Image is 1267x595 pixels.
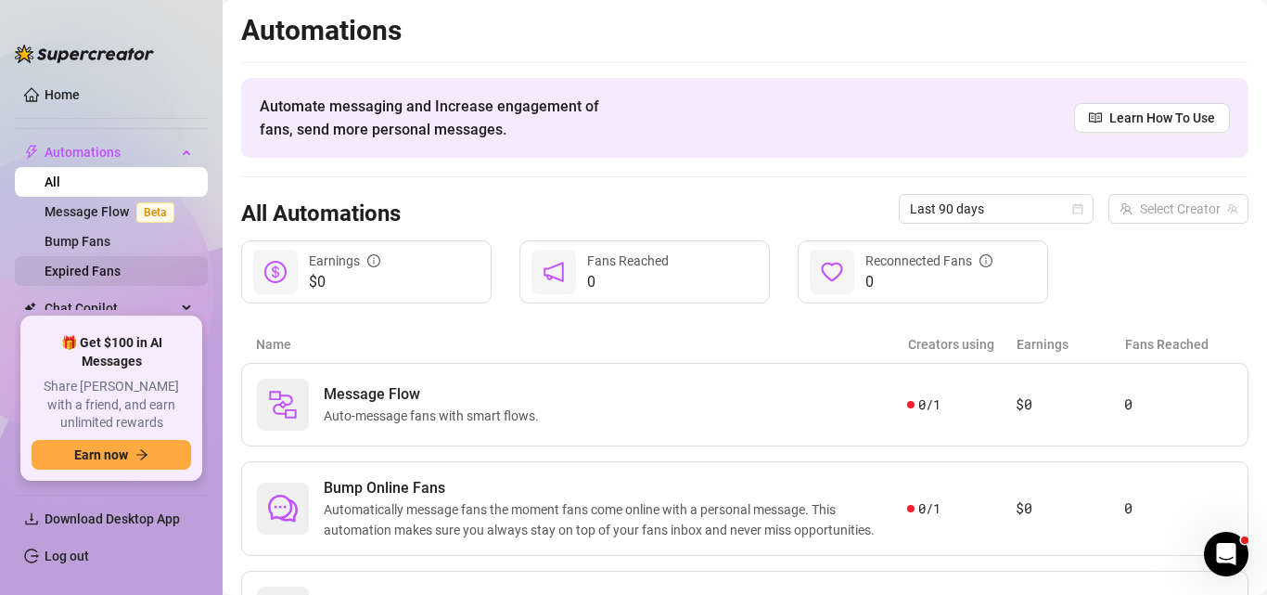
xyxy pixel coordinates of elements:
span: thunderbolt [24,145,39,160]
span: Chat Copilot [45,293,176,323]
article: Name [256,334,908,355]
img: logo-BBDzfeDw.svg [15,45,154,63]
span: Auto-message fans with smart flows. [324,406,546,426]
span: Learn How To Use [1109,108,1215,128]
article: $0 [1016,498,1124,520]
article: Earnings [1017,334,1125,355]
span: 0 / 1 [918,498,940,519]
span: team [1227,203,1238,214]
a: All [45,175,60,189]
article: Fans Reached [1125,334,1234,355]
span: arrow-right [135,448,148,461]
span: Automate messaging and Increase engagement of fans, send more personal messages. [260,95,617,141]
a: Expired Fans [45,264,121,278]
span: Automations [45,137,176,167]
img: Chat Copilot [24,302,36,315]
article: 0 [1124,498,1233,520]
span: Message Flow [324,383,546,406]
span: Earn now [74,447,128,462]
span: 0 [865,271,992,293]
span: notification [543,261,565,283]
iframe: Intercom live chat [1204,532,1248,576]
div: Reconnected Fans [865,251,992,271]
h3: All Automations [241,200,401,229]
span: Last 90 days [910,195,1082,223]
span: 0 [587,271,669,293]
article: Creators using [908,334,1017,355]
a: Bump Fans [45,234,110,249]
span: Bump Online Fans [324,477,907,499]
article: $0 [1016,394,1124,416]
a: Home [45,87,80,102]
span: 0 / 1 [918,395,940,415]
span: heart [821,261,843,283]
a: Log out [45,549,89,563]
span: $0 [309,271,380,293]
span: download [24,511,39,526]
span: info-circle [367,254,380,267]
a: Message FlowBeta [45,204,182,219]
span: Automatically message fans the moment fans come online with a personal message. This automation m... [324,499,907,540]
div: Earnings [309,251,380,271]
h2: Automations [241,13,1248,48]
span: Fans Reached [587,253,669,268]
span: comment [268,494,298,524]
span: info-circle [979,254,992,267]
a: Learn How To Use [1074,103,1230,133]
span: Download Desktop App [45,511,180,526]
button: Earn nowarrow-right [32,440,191,470]
span: 🎁 Get $100 in AI Messages [32,334,191,370]
span: calendar [1072,203,1083,214]
span: read [1089,111,1102,124]
img: svg%3e [268,390,298,420]
article: 0 [1124,394,1233,416]
span: dollar [264,261,287,283]
span: Beta [136,202,174,223]
span: Share [PERSON_NAME] with a friend, and earn unlimited rewards [32,378,191,433]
